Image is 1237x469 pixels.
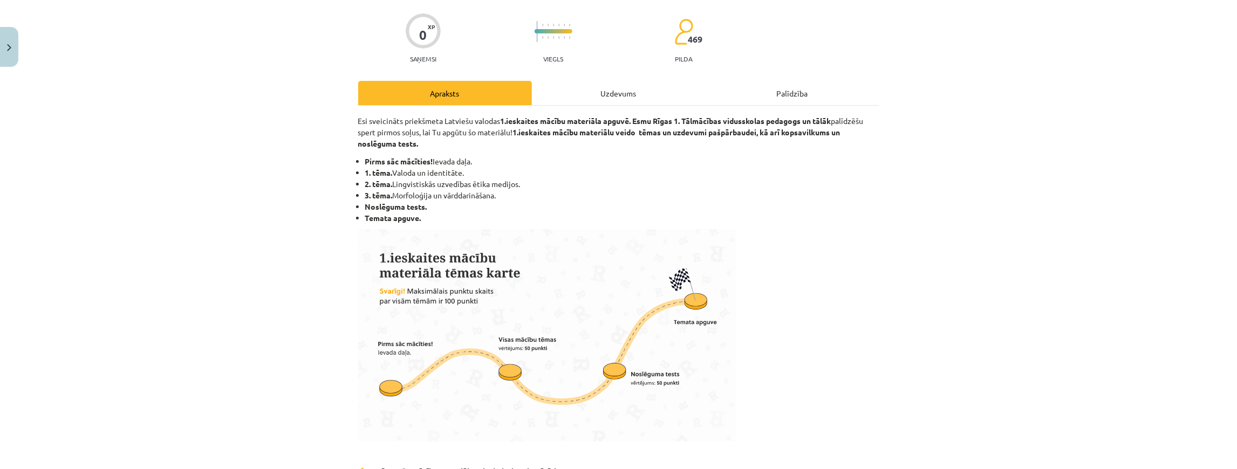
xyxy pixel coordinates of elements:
img: icon-short-line-57e1e144782c952c97e751825c79c345078a6d821885a25fce030b3d8c18986b.svg [542,24,543,26]
strong: 3. tēma. [365,190,393,200]
img: icon-short-line-57e1e144782c952c97e751825c79c345078a6d821885a25fce030b3d8c18986b.svg [542,36,543,39]
div: Apraksts [358,81,532,105]
img: icon-close-lesson-0947bae3869378f0d4975bcd49f059093ad1ed9edebbc8119c70593378902aed.svg [7,44,11,51]
li: Lingvistiskās uzvedības ētika medijos. [365,178,879,190]
img: icon-short-line-57e1e144782c952c97e751825c79c345078a6d821885a25fce030b3d8c18986b.svg [558,24,559,26]
div: Uzdevums [532,81,706,105]
img: icon-short-line-57e1e144782c952c97e751825c79c345078a6d821885a25fce030b3d8c18986b.svg [553,36,554,39]
strong: Temata apguve. [365,213,421,223]
strong: Pirms sāc mācīties! [365,156,433,166]
b: 1.ieskaites mācību materiālu veido tēmas un uzdevumi pašpārbaudei, kā arī kopsavilkums un noslēgu... [358,127,840,148]
li: Valoda un identitāte. [365,167,879,178]
p: Esi sveicināts priekšmeta Latviešu valodas palīdzēšu spert pirmos soļus, lai Tu apgūtu šo materiālu! [358,115,879,149]
img: icon-short-line-57e1e144782c952c97e751825c79c345078a6d821885a25fce030b3d8c18986b.svg [569,36,570,39]
img: icon-short-line-57e1e144782c952c97e751825c79c345078a6d821885a25fce030b3d8c18986b.svg [548,36,549,39]
img: icon-short-line-57e1e144782c952c97e751825c79c345078a6d821885a25fce030b3d8c18986b.svg [564,24,565,26]
span: XP [428,24,435,30]
li: Ievada daļa. [365,156,879,167]
div: Palīdzība [706,81,879,105]
img: icon-short-line-57e1e144782c952c97e751825c79c345078a6d821885a25fce030b3d8c18986b.svg [553,24,554,26]
p: pilda [675,55,692,63]
strong: Noslēguma tests. [365,202,427,211]
p: Viegls [543,55,563,63]
img: icon-long-line-d9ea69661e0d244f92f715978eff75569469978d946b2353a9bb055b3ed8787d.svg [537,21,538,42]
img: icon-short-line-57e1e144782c952c97e751825c79c345078a6d821885a25fce030b3d8c18986b.svg [564,36,565,39]
span: 469 [688,35,702,44]
img: icon-short-line-57e1e144782c952c97e751825c79c345078a6d821885a25fce030b3d8c18986b.svg [558,36,559,39]
li: Morfoloģija un vārddarināšana. [365,190,879,201]
b: 1.ieskaites mācību materiāla apguvē. Esmu Rīgas 1. Tālmācības vidusskolas pedagogs un tālāk [501,116,831,126]
strong: 1. tēma. [365,168,393,177]
img: students-c634bb4e5e11cddfef0936a35e636f08e4e9abd3cc4e673bd6f9a4125e45ecb1.svg [674,18,693,45]
img: icon-short-line-57e1e144782c952c97e751825c79c345078a6d821885a25fce030b3d8c18986b.svg [548,24,549,26]
div: 0 [419,27,427,43]
p: Saņemsi [406,55,441,63]
strong: 2. tēma. [365,179,393,189]
img: icon-short-line-57e1e144782c952c97e751825c79c345078a6d821885a25fce030b3d8c18986b.svg [569,24,570,26]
